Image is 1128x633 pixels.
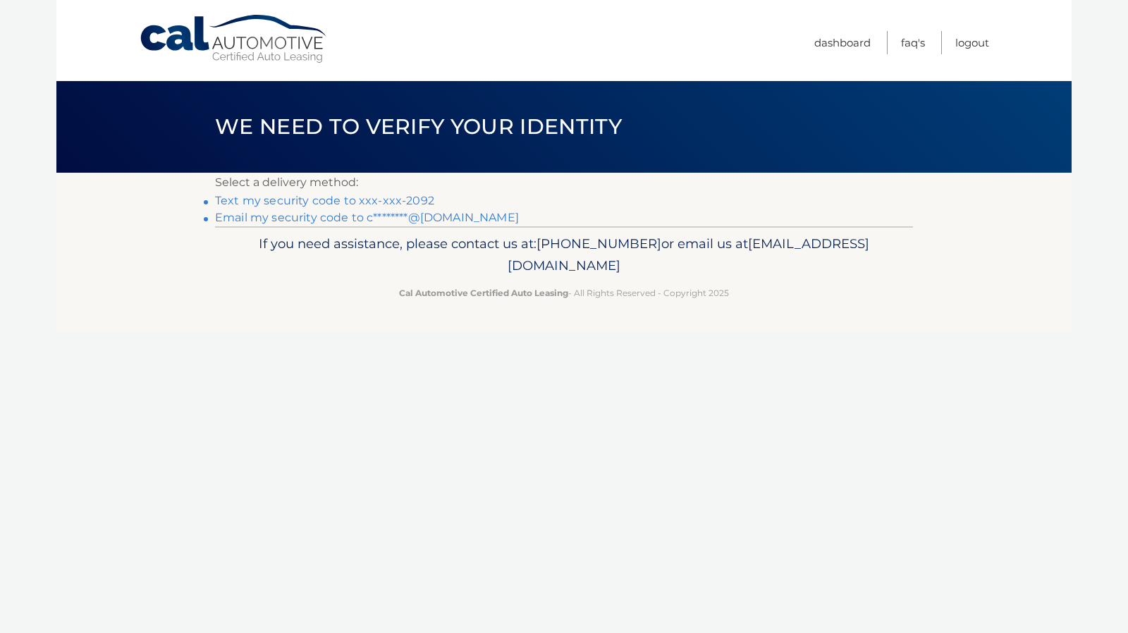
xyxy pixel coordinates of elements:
[399,288,568,298] strong: Cal Automotive Certified Auto Leasing
[215,113,622,140] span: We need to verify your identity
[224,285,904,300] p: - All Rights Reserved - Copyright 2025
[215,211,519,224] a: Email my security code to c********@[DOMAIN_NAME]
[955,31,989,54] a: Logout
[814,31,871,54] a: Dashboard
[139,14,329,64] a: Cal Automotive
[224,233,904,278] p: If you need assistance, please contact us at: or email us at
[901,31,925,54] a: FAQ's
[215,194,434,207] a: Text my security code to xxx-xxx-2092
[537,235,661,252] span: [PHONE_NUMBER]
[215,173,913,192] p: Select a delivery method:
